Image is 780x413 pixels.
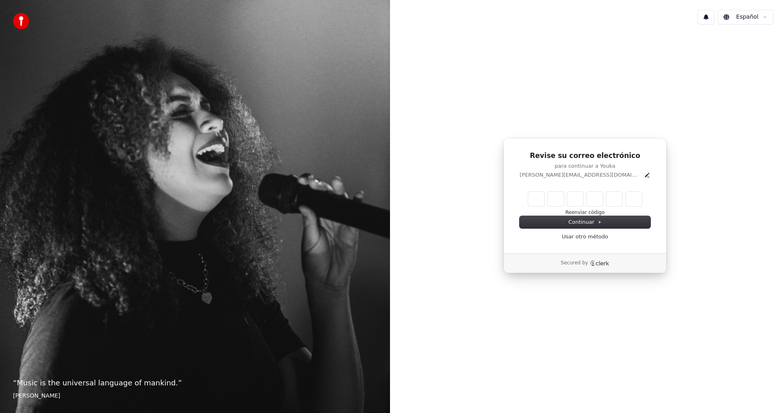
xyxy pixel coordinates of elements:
[644,172,650,178] button: Edit
[565,210,605,216] button: Reenviar código
[13,377,377,389] p: “ Music is the universal language of mankind. ”
[13,13,29,29] img: youka
[520,151,650,161] h1: Revise su correo electrónico
[561,260,588,266] p: Secured by
[520,171,641,179] p: [PERSON_NAME][EMAIL_ADDRESS][DOMAIN_NAME]
[528,192,642,206] input: Enter verification code
[13,392,377,400] footer: [PERSON_NAME]
[520,162,650,170] p: para continuar a Youka
[520,216,650,228] button: Continuar
[562,233,608,240] a: Usar otro método
[590,260,609,266] a: Clerk logo
[568,218,602,226] span: Continuar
